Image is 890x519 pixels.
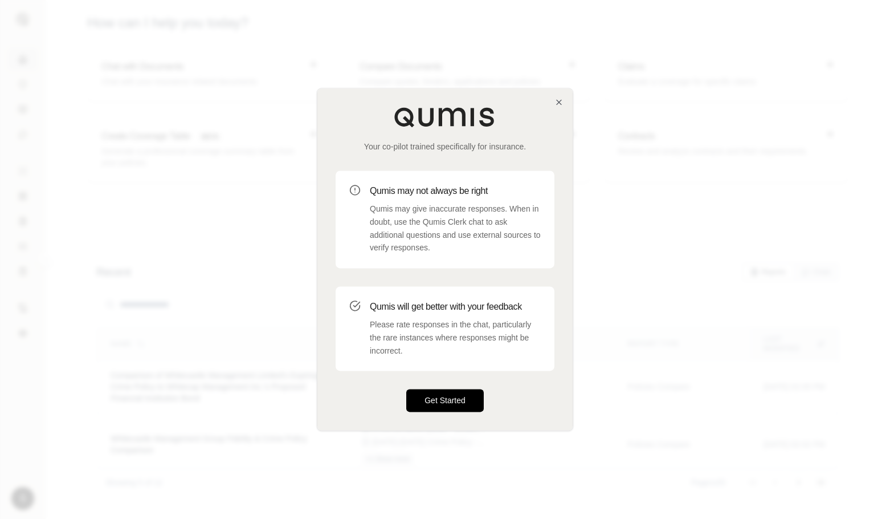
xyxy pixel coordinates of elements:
button: Get Started [406,390,484,412]
p: Please rate responses in the chat, particularly the rare instances where responses might be incor... [370,318,541,357]
p: Your co-pilot trained specifically for insurance. [336,141,554,152]
img: Qumis Logo [394,107,496,127]
h3: Qumis will get better with your feedback [370,300,541,314]
h3: Qumis may not always be right [370,184,541,198]
p: Qumis may give inaccurate responses. When in doubt, use the Qumis Clerk chat to ask additional qu... [370,202,541,254]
